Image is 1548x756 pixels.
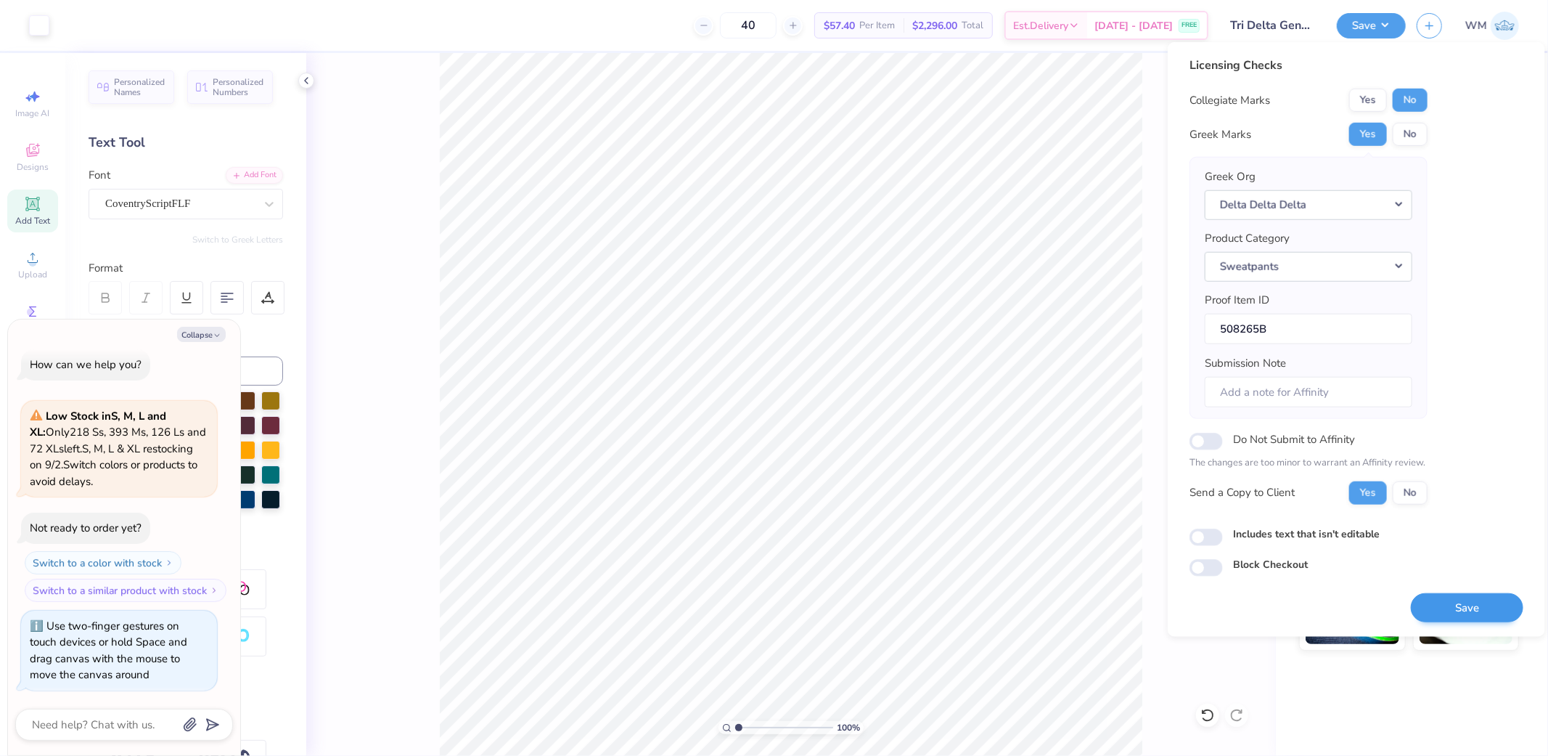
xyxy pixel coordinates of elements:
[1491,12,1519,40] img: Wilfredo Manabat
[1393,123,1428,146] button: No
[1205,376,1412,407] input: Add a note for Affinity
[25,551,181,574] button: Switch to a color with stock
[859,18,895,33] span: Per Item
[213,77,264,97] span: Personalized Numbers
[1393,89,1428,112] button: No
[1205,168,1256,185] label: Greek Org
[837,721,860,734] span: 100 %
[177,327,226,342] button: Collapse
[89,133,283,153] div: Text Tool
[1349,481,1387,504] button: Yes
[1094,18,1173,33] span: [DATE] - [DATE]
[1189,456,1428,471] p: The changes are too minor to warrant an Affinity review.
[30,409,166,440] strong: Low Stock in S, M, L and XL :
[1205,355,1286,372] label: Submission Note
[1182,20,1197,31] span: FREE
[89,260,284,277] div: Format
[1465,17,1487,34] span: WM
[30,409,206,489] span: Only 218 Ss, 393 Ms, 126 Ls and 72 XLs left. S, M, L & XL restocking on 9/2. Switch colors or pro...
[89,167,110,184] label: Font
[30,619,187,683] div: Use two-finger gestures on touch devices or hold Space and drag canvas with the mouse to move the...
[1349,123,1387,146] button: Yes
[16,107,50,119] span: Image AI
[1219,11,1326,40] input: Untitled Design
[192,234,283,245] button: Switch to Greek Letters
[1205,230,1290,247] label: Product Category
[1233,430,1355,449] label: Do Not Submit to Affinity
[1349,89,1387,112] button: Yes
[1393,481,1428,504] button: No
[962,18,983,33] span: Total
[1411,593,1523,622] button: Save
[17,161,49,173] span: Designs
[1337,13,1406,38] button: Save
[30,521,142,535] div: Not ready to order yet?
[226,167,283,184] div: Add Font
[1013,18,1068,33] span: Est. Delivery
[824,18,855,33] span: $57.40
[15,215,50,227] span: Add Text
[165,558,173,567] img: Switch to a color with stock
[1205,292,1269,309] label: Proof Item ID
[1205,251,1412,281] button: Sweatpants
[1233,526,1380,541] label: Includes text that isn't editable
[18,269,47,280] span: Upload
[25,579,226,602] button: Switch to a similar product with stock
[1205,190,1412,219] button: Delta Delta Delta
[210,586,218,595] img: Switch to a similar product with stock
[1189,126,1251,143] div: Greek Marks
[1465,12,1519,40] a: WM
[1189,57,1428,74] div: Licensing Checks
[912,18,957,33] span: $2,296.00
[1189,484,1295,501] div: Send a Copy to Client
[720,12,777,38] input: – –
[1189,92,1270,109] div: Collegiate Marks
[114,77,165,97] span: Personalized Names
[30,357,142,372] div: How can we help you?
[1233,557,1308,572] label: Block Checkout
